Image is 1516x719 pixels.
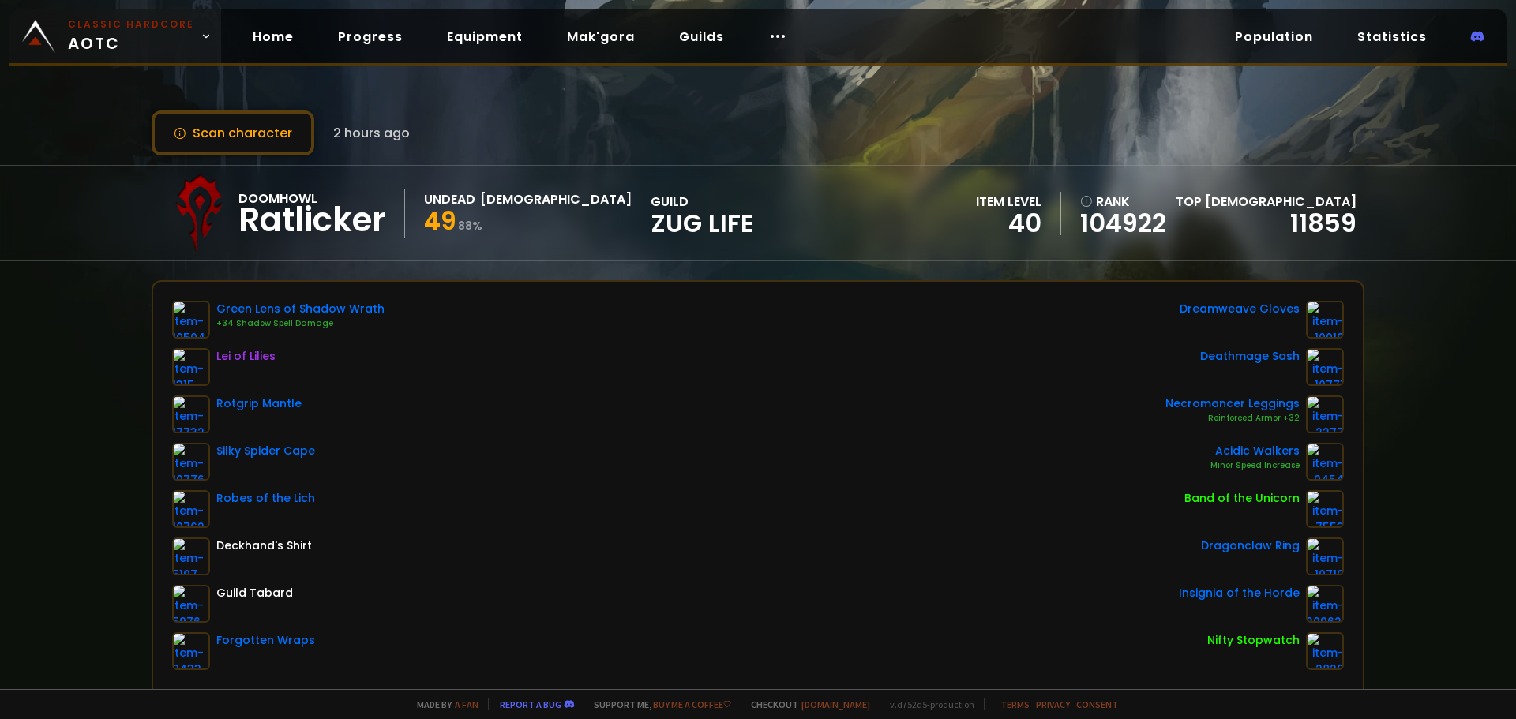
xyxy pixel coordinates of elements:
div: Silky Spider Cape [216,443,315,459]
div: Deathmage Sash [1200,348,1300,365]
img: item-7553 [1306,490,1344,528]
div: [DEMOGRAPHIC_DATA] [480,189,632,209]
span: v. d752d5 - production [880,698,974,710]
div: item level [976,192,1041,212]
a: Privacy [1036,698,1070,710]
span: Zug Life [651,212,754,235]
img: item-2277 [1306,395,1344,433]
a: Terms [1000,698,1030,710]
div: Band of the Unicorn [1184,490,1300,507]
span: 2 hours ago [333,123,410,143]
div: Lei of Lilies [216,348,276,365]
img: item-10771 [1306,348,1344,386]
div: Reinforced Armor +32 [1165,412,1300,425]
a: Guilds [666,21,737,53]
img: item-10504 [172,301,210,339]
span: 49 [424,203,456,238]
img: item-10710 [1306,537,1344,575]
div: guild [651,192,754,235]
button: Scan character [152,110,314,155]
div: Necromancer Leggings [1165,395,1300,412]
a: a fan [455,698,478,710]
img: item-10776 [172,443,210,481]
a: Buy me a coffee [653,698,731,710]
div: Guild Tabard [216,585,293,601]
div: Nifty Stopwatch [1207,632,1300,649]
div: Rotgrip Mantle [216,395,302,412]
img: item-5976 [172,585,210,623]
div: 40 [976,212,1041,235]
a: Home [240,21,306,53]
img: item-17732 [172,395,210,433]
div: Forgotten Wraps [216,632,315,649]
a: Report a bug [500,698,561,710]
span: AOTC [68,17,194,55]
img: item-10762 [172,490,210,528]
small: 88 % [458,218,482,234]
div: Dreamweave Gloves [1180,301,1300,317]
img: item-209621 [1306,585,1344,623]
span: [DEMOGRAPHIC_DATA] [1205,193,1357,211]
img: item-1315 [172,348,210,386]
img: item-10019 [1306,301,1344,339]
a: Progress [325,21,415,53]
a: Mak'gora [554,21,647,53]
div: rank [1080,192,1166,212]
div: Ratlicker [238,208,385,232]
span: Made by [407,698,478,710]
a: [DOMAIN_NAME] [801,698,870,710]
div: Robes of the Lich [216,490,315,507]
div: +34 Shadow Spell Damage [216,317,385,330]
small: Classic Hardcore [68,17,194,32]
a: Statistics [1345,21,1439,53]
img: item-5107 [172,537,210,575]
img: item-9433 [172,632,210,670]
a: Population [1222,21,1326,53]
div: Dragonclaw Ring [1201,537,1300,554]
img: item-2820 [1306,632,1344,670]
div: Green Lens of Shadow Wrath [216,301,385,317]
div: Undead [424,189,475,209]
div: Acidic Walkers [1210,443,1300,459]
img: item-9454 [1306,443,1344,481]
a: 11859 [1290,205,1357,241]
a: Classic HardcoreAOTC [9,9,221,63]
span: Support me, [584,698,731,710]
div: Top [1176,192,1357,212]
div: Doomhowl [238,189,385,208]
div: Insignia of the Horde [1179,585,1300,601]
a: Consent [1076,698,1118,710]
a: 104922 [1080,212,1166,235]
div: Deckhand's Shirt [216,537,312,554]
div: Minor Speed Increase [1210,459,1300,472]
a: Equipment [434,21,535,53]
span: Checkout [741,698,870,710]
